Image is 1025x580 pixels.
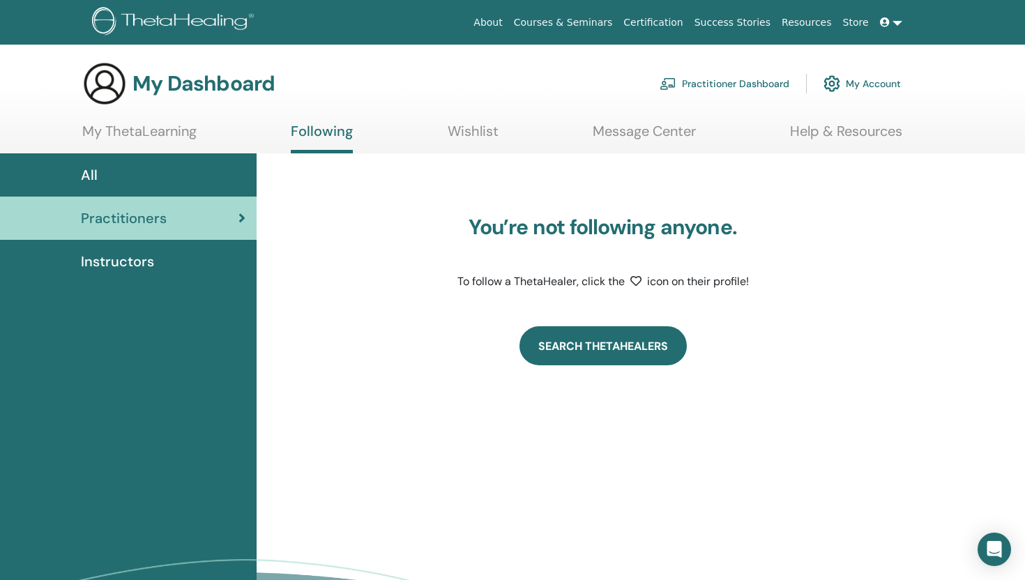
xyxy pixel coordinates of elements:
[519,326,687,365] a: Search ThetaHealers
[790,123,902,150] a: Help & Resources
[81,165,98,185] span: All
[823,72,840,96] img: cog.svg
[448,123,499,150] a: Wishlist
[837,10,874,36] a: Store
[776,10,837,36] a: Resources
[81,251,154,272] span: Instructors
[82,61,127,106] img: generic-user-icon.jpg
[468,10,508,36] a: About
[81,208,167,229] span: Practitioners
[660,77,676,90] img: chalkboard-teacher.svg
[660,68,789,99] a: Practitioner Dashboard
[593,123,696,150] a: Message Center
[689,10,776,36] a: Success Stories
[92,7,259,38] img: logo.png
[508,10,618,36] a: Courses & Seminars
[291,123,353,153] a: Following
[618,10,688,36] a: Certification
[978,533,1011,566] div: Open Intercom Messenger
[82,123,197,150] a: My ThetaLearning
[132,71,275,96] h3: My Dashboard
[429,215,777,240] h3: You’re not following anyone.
[429,273,777,290] p: To follow a ThetaHealer, click the icon on their profile!
[823,68,901,99] a: My Account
